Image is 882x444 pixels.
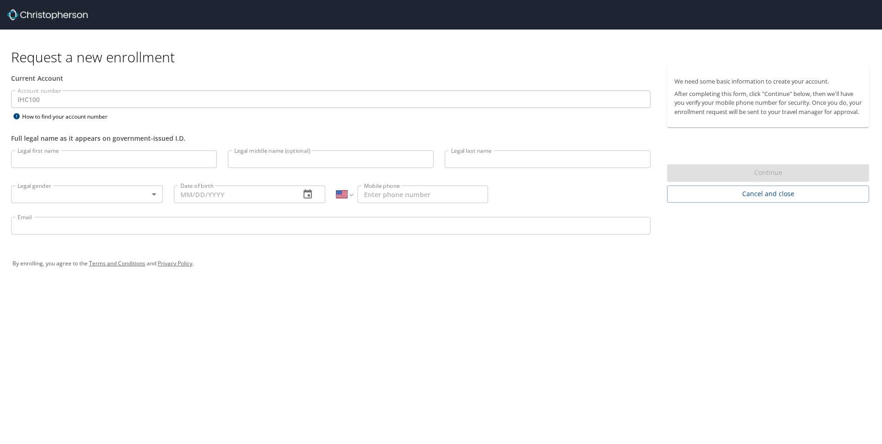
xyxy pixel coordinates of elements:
div: By enrolling, you agree to the and . [12,252,870,275]
div: ​ [11,186,163,203]
div: Full legal name as it appears on government-issued I.D. [11,133,650,143]
p: We need some basic information to create your account. [674,77,862,86]
input: MM/DD/YYYY [174,186,293,203]
a: Terms and Conditions [89,259,145,267]
h1: Request a new enrollment [11,48,876,66]
img: cbt logo [7,9,88,20]
button: Cancel and close [667,186,869,203]
a: Privacy Policy [158,259,192,267]
div: How to find your account number [11,111,126,122]
p: After completing this form, click "Continue" below, then we'll have you verify your mobile phone ... [674,90,862,116]
div: Current Account [11,73,650,83]
input: Enter phone number [358,186,488,203]
span: Cancel and close [674,188,862,200]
